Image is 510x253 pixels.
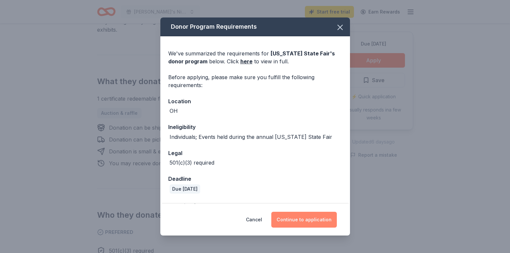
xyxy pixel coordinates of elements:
[168,149,342,157] div: Legal
[271,212,337,228] button: Continue to application
[168,49,342,65] div: We've summarized the requirements for below. Click to view in full.
[168,123,342,131] div: Ineligibility
[246,212,262,228] button: Cancel
[168,97,342,106] div: Location
[170,107,178,115] div: OH
[168,73,342,89] div: Before applying, please make sure you fulfill the following requirements:
[168,202,342,210] div: Donation frequency
[240,57,253,65] a: here
[170,133,332,141] div: Individuals; Events held during the annual [US_STATE] State Fair
[170,159,214,167] div: 501(c)(3) required
[160,17,350,36] div: Donor Program Requirements
[168,174,342,183] div: Deadline
[170,184,200,194] div: Due [DATE]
